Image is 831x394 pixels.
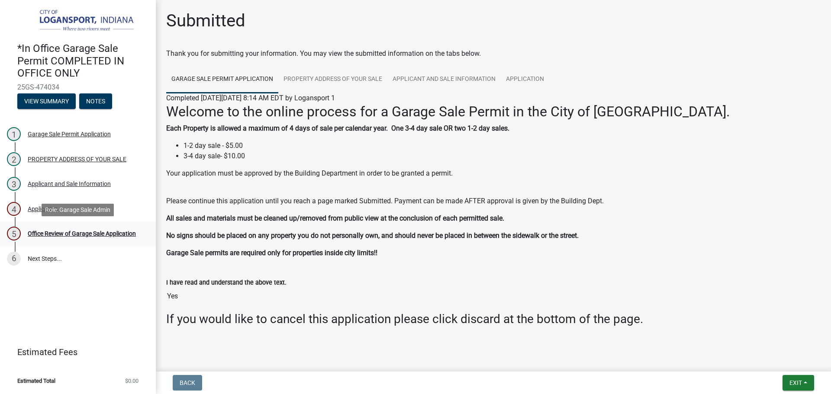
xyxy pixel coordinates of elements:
h1: Submitted [166,10,245,31]
div: 4 [7,202,21,216]
strong: All sales and materials must be cleaned up/removed from public view at the conclusion of each per... [166,214,504,222]
div: PROPERTY ADDRESS OF YOUR SALE [28,156,126,162]
strong: No signs should be placed on any property you do not personally own, and should never be placed i... [166,231,579,240]
div: Office Review of Garage Sale Application [28,231,136,237]
a: Applicant and Sale Information [387,66,501,93]
button: Back [173,375,202,391]
a: Estimated Fees [7,343,142,361]
span: Completed [DATE][DATE] 8:14 AM EDT by Logansport 1 [166,94,335,102]
strong: Each Property is allowed a maximum of 4 days of sale per calendar year. One 3-4 day sale OR two 1... [166,124,509,132]
span: Back [180,379,195,386]
a: PROPERTY ADDRESS OF YOUR SALE [278,66,387,93]
span: Exit [789,379,802,386]
div: Applicant and Sale Information [28,181,111,187]
div: Role: Garage Sale Admin [42,204,114,216]
li: 1-2 day sale - $5.00 [184,141,821,151]
span: 25GS-474034 [17,83,138,91]
p: Your application must be approved by the Building Department in order to be granted a permit. [166,168,821,189]
button: View Summary [17,93,76,109]
div: Application [28,206,58,212]
p: Please continue this application until you reach a page marked Submitted. Payment can be made AFT... [166,196,821,206]
div: Garage Sale Permit Application [28,131,111,137]
div: 6 [7,252,21,266]
div: Thank you for submitting your information. You may view the submitted information on the tabs below. [166,48,821,59]
h3: If you would like to cancel this application please click discard at the bottom of the page. [166,312,821,327]
span: $0.00 [125,378,138,384]
div: 3 [7,177,21,191]
span: Estimated Total [17,378,55,384]
button: Notes [79,93,112,109]
div: 1 [7,127,21,141]
wm-modal-confirm: Summary [17,98,76,105]
a: Application [501,66,549,93]
div: 5 [7,227,21,240]
label: I have read and understand the above text. [166,280,287,286]
div: 2 [7,152,21,166]
wm-modal-confirm: Notes [79,98,112,105]
strong: Garage Sale permits are required only for properties inside city limits!! [166,249,377,257]
button: Exit [783,375,814,391]
a: Garage Sale Permit Application [166,66,278,93]
img: City of Logansport, Indiana [17,9,142,33]
h2: Welcome to the online process for a Garage Sale Permit in the City of [GEOGRAPHIC_DATA]. [166,103,821,120]
li: 3-4 day sale- $10.00 [184,151,821,161]
h4: *In Office Garage Sale Permit COMPLETED IN OFFICE ONLY [17,42,149,80]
